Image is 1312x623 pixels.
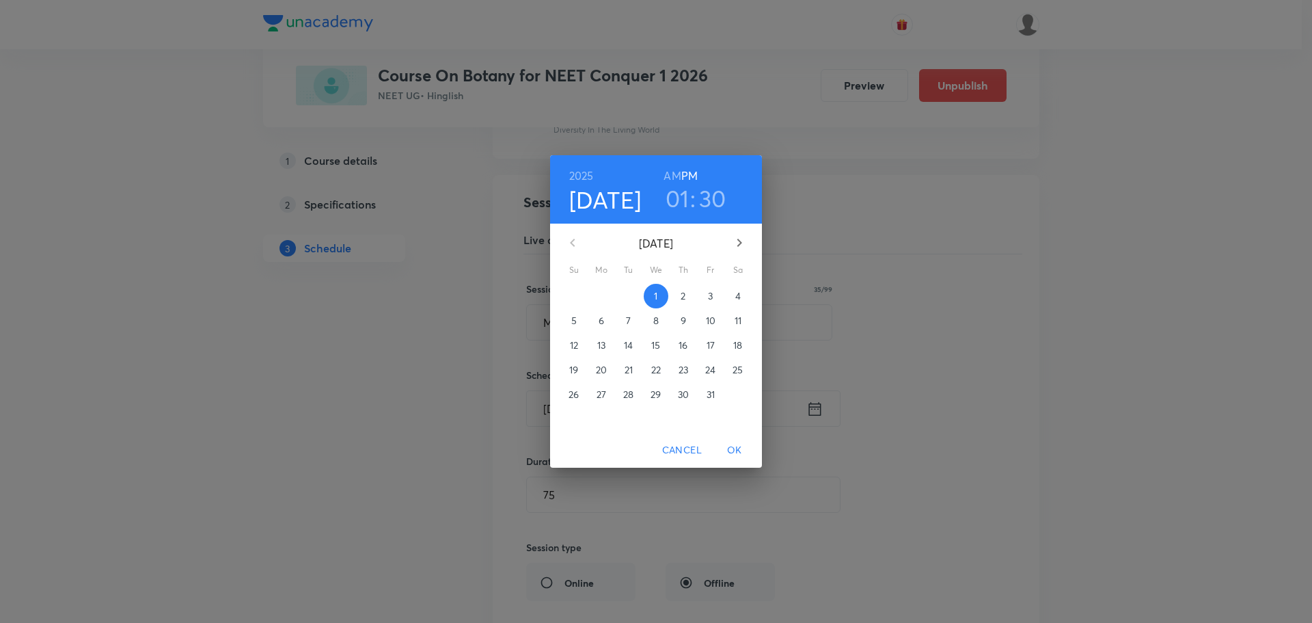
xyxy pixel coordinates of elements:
button: 3 [698,284,723,308]
button: PM [681,166,698,185]
button: 30 [671,382,696,407]
button: 14 [616,333,641,358]
span: Cancel [662,442,702,459]
button: 7 [616,308,641,333]
button: 21 [616,358,641,382]
button: OK [713,438,756,463]
button: 24 [698,358,723,382]
button: 4 [726,284,750,308]
p: 24 [705,363,715,377]
button: AM [664,166,681,185]
span: Mo [589,263,614,277]
p: 15 [651,339,660,352]
h3: : [690,184,696,213]
p: [DATE] [589,235,723,252]
button: 11 [726,308,750,333]
p: 20 [596,363,607,377]
button: 17 [698,333,723,358]
p: 12 [570,339,578,352]
button: 20 [589,358,614,382]
button: 19 [562,358,586,382]
p: 11 [735,314,741,328]
p: 8 [653,314,659,328]
span: Sa [726,263,750,277]
button: 31 [698,382,723,407]
p: 14 [624,339,633,352]
p: 28 [623,388,633,401]
p: 3 [708,289,713,303]
button: 12 [562,333,586,358]
p: 13 [597,339,605,352]
button: 13 [589,333,614,358]
span: Fr [698,263,723,277]
p: 5 [571,314,577,328]
p: 4 [735,289,741,303]
span: Tu [616,263,641,277]
button: 9 [671,308,696,333]
button: 01 [666,184,689,213]
p: 30 [678,388,689,401]
button: 6 [589,308,614,333]
button: 23 [671,358,696,382]
button: [DATE] [569,185,642,214]
p: 23 [679,363,688,377]
button: 18 [726,333,750,358]
p: 17 [707,339,715,352]
p: 18 [733,339,742,352]
button: 30 [699,184,726,213]
button: 10 [698,308,723,333]
button: 26 [562,382,586,407]
p: 27 [597,388,606,401]
p: 25 [733,363,743,377]
p: 9 [681,314,686,328]
span: OK [718,442,751,459]
p: 10 [706,314,715,328]
p: 29 [651,388,661,401]
span: Th [671,263,696,277]
p: 31 [707,388,715,401]
p: 26 [569,388,579,401]
button: 16 [671,333,696,358]
button: 28 [616,382,641,407]
span: We [644,263,668,277]
p: 21 [625,363,633,377]
button: 2025 [569,166,594,185]
button: 8 [644,308,668,333]
button: 1 [644,284,668,308]
button: 29 [644,382,668,407]
button: 15 [644,333,668,358]
p: 2 [681,289,685,303]
p: 19 [569,363,578,377]
button: 2 [671,284,696,308]
button: Cancel [657,438,707,463]
p: 1 [654,289,657,303]
p: 7 [626,314,631,328]
p: 22 [651,363,661,377]
button: 27 [589,382,614,407]
p: 6 [599,314,604,328]
button: 22 [644,358,668,382]
button: 5 [562,308,586,333]
button: 25 [726,358,750,382]
span: Su [562,263,586,277]
p: 16 [679,339,687,352]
